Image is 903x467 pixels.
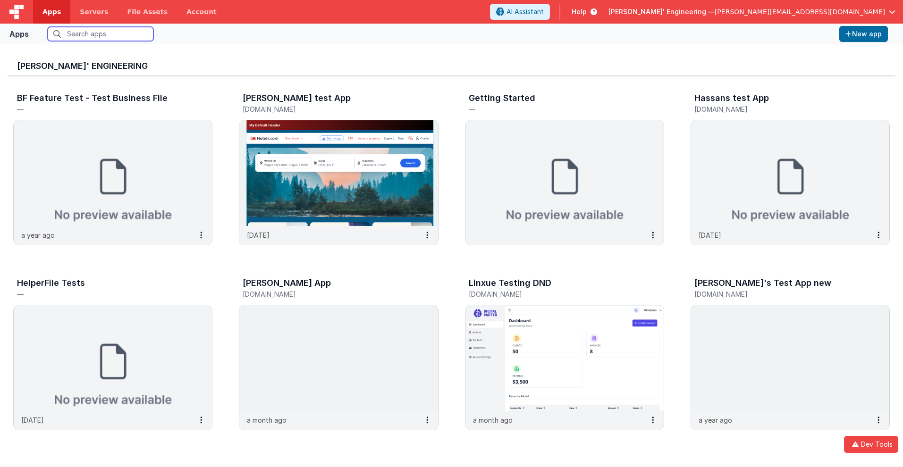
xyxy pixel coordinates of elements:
h5: — [17,291,189,298]
p: [DATE] [21,415,44,425]
h5: — [469,106,641,113]
span: Help [572,7,587,17]
h5: [DOMAIN_NAME] [694,291,866,298]
h3: Hassans test App [694,93,769,103]
button: [PERSON_NAME]' Engineering — [PERSON_NAME][EMAIL_ADDRESS][DOMAIN_NAME] [608,7,895,17]
h5: [DOMAIN_NAME] [469,291,641,298]
p: a year ago [699,415,732,425]
p: [DATE] [247,230,270,240]
h5: [DOMAIN_NAME] [243,291,414,298]
h5: — [17,106,189,113]
span: AI Assistant [506,7,544,17]
p: a year ago [21,230,55,240]
h3: HelperFile Tests [17,278,85,288]
button: AI Assistant [490,4,550,20]
h3: [PERSON_NAME]'s Test App new [694,278,831,288]
p: a month ago [473,415,513,425]
h3: BF Feature Test - Test Business File [17,93,168,103]
p: a month ago [247,415,287,425]
h3: Linxue Testing DND [469,278,551,288]
span: Servers [80,7,108,17]
span: [PERSON_NAME][EMAIL_ADDRESS][DOMAIN_NAME] [715,7,885,17]
span: File Assets [127,7,168,17]
input: Search apps [48,27,153,41]
button: Dev Tools [844,436,898,453]
h3: [PERSON_NAME] App [243,278,331,288]
h3: [PERSON_NAME] test App [243,93,351,103]
p: [DATE] [699,230,721,240]
button: New app [839,26,888,42]
h5: [DOMAIN_NAME] [243,106,414,113]
h5: [DOMAIN_NAME] [694,106,866,113]
h3: Getting Started [469,93,535,103]
h3: [PERSON_NAME]' Engineering [17,61,886,71]
div: Apps [9,28,29,40]
span: Apps [42,7,61,17]
span: [PERSON_NAME]' Engineering — [608,7,715,17]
